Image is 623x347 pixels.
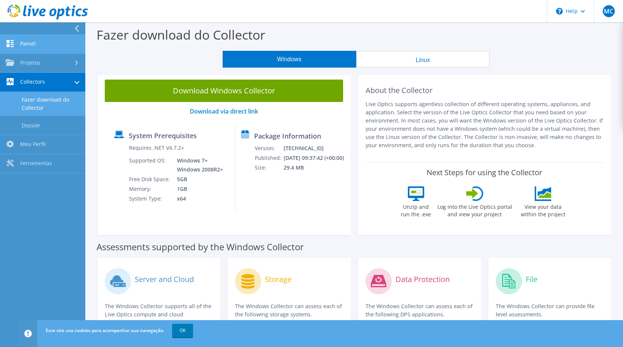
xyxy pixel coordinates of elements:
[223,51,356,68] button: Windows
[356,51,490,68] button: Linux
[603,5,615,17] span: MC
[171,156,225,174] td: Windows 7+ Windows 2008R2+
[283,163,347,173] td: 29.4 MB
[254,163,283,173] td: Size:
[526,276,537,283] label: File
[254,143,283,153] td: Version:
[399,201,433,218] label: Unzip and run the .exe
[97,243,304,251] label: Assessments supported by the Windows Collector
[366,302,473,319] p: The Windows Collector can assess each of the following DPS applications.
[172,324,193,337] a: OK
[129,184,171,194] td: Memory:
[190,107,258,115] a: Download via direct link
[283,153,347,163] td: [DATE] 09:37:42 (+00:00)
[129,144,184,152] label: Requires .NET V4.7.2+
[46,327,164,334] span: Esse site usa cookies para acompanhar sua navegação.
[135,276,194,283] label: Server and Cloud
[254,132,321,140] label: Package Information
[129,194,171,204] td: System Type:
[171,184,225,194] td: 1GB
[265,276,291,283] label: Storage
[437,201,513,218] label: Log into the Live Optics portal and view your project
[496,302,604,319] p: The Windows Collector can provide file level assessments.
[171,174,225,184] td: 5GB
[366,86,604,95] h2: About the Collector
[129,156,171,174] td: Supported OS:
[366,100,604,149] p: Live Optics supports agentless collection of different operating systems, appliances, and applica...
[283,143,347,153] td: [TECHNICAL_ID]
[235,302,343,319] p: The Windows Collector can assess each of the following storage systems.
[105,302,213,327] p: The Windows Collector supports all of the Live Optics compute and cloud assessments.
[171,194,225,204] td: x64
[129,174,171,184] td: Free Disk Space:
[396,276,450,283] label: Data Protection
[105,80,343,102] a: Download Windows Collector
[427,168,542,177] label: Next Steps for using the Collector
[516,201,570,218] label: View your data within the project
[254,153,283,163] td: Published:
[129,132,197,139] label: System Prerequisites
[556,8,563,15] svg: \n
[97,26,265,43] label: Fazer download do Collector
